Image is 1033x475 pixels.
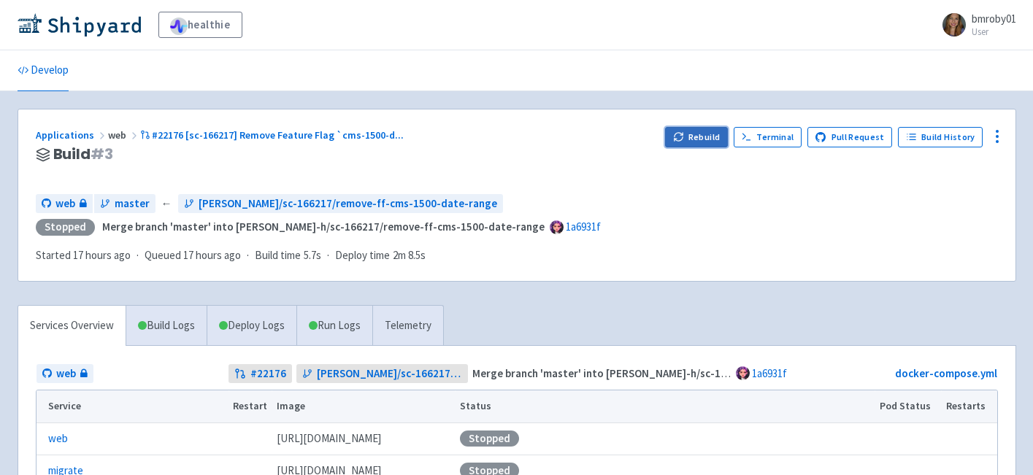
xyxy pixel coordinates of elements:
div: Stopped [460,430,519,447]
span: [DOMAIN_NAME][URL] [277,430,381,447]
span: web [56,366,76,382]
a: #22176 [229,364,292,384]
time: 17 hours ago [73,248,131,262]
small: User [972,27,1016,36]
a: Terminal [734,127,802,147]
a: docker-compose.yml [895,366,997,380]
button: Rebuild [665,127,728,147]
th: Image [272,390,455,422]
span: Build time [255,247,301,264]
a: healthie [158,12,242,38]
a: 1a6931f [566,220,601,233]
a: Pull Request [807,127,893,147]
a: 1a6931f [752,366,787,380]
a: Deploy Logs [207,306,296,346]
th: Restarts [941,390,996,422]
strong: Merge branch 'master' into [PERSON_NAME]-h/sc-166217/remove-ff-cms-1500-date-range [472,366,915,380]
span: Started [36,248,131,262]
a: Services Overview [18,306,126,346]
span: # 3 [91,144,113,164]
a: Applications [36,128,108,142]
a: Build Logs [126,306,207,346]
div: Stopped [36,219,95,236]
a: Run Logs [296,306,372,346]
span: master [115,196,150,212]
a: bmroby01 User [934,13,1016,36]
a: Build History [898,127,983,147]
th: Service [37,390,229,422]
span: Deploy time [335,247,390,264]
th: Status [455,390,875,422]
th: Pod Status [875,390,941,422]
a: master [94,194,155,214]
div: · · · [36,247,434,264]
span: 2m 8.5s [393,247,426,264]
span: [PERSON_NAME]/sc-166217/remove-ff-cms-1500-date-range [199,196,497,212]
span: bmroby01 [972,12,1016,26]
span: Build [53,146,113,163]
strong: Merge branch 'master' into [PERSON_NAME]-h/sc-166217/remove-ff-cms-1500-date-range [102,220,545,233]
span: 5.7s [304,247,321,264]
a: web [36,194,93,214]
a: Develop [18,50,69,91]
span: [PERSON_NAME]/sc-166217/remove-ff-cms-1500-date-range [317,366,462,382]
span: web [55,196,75,212]
span: #22176 [sc-166217] Remove Feature Flag `cms-1500-d ... [152,128,404,142]
span: Queued [145,248,241,262]
a: #22176 [sc-166217] Remove Feature Flag `cms-1500-d... [140,128,407,142]
strong: # 22176 [250,366,286,382]
th: Restart [229,390,272,422]
a: web [37,364,93,384]
a: [PERSON_NAME]/sc-166217/remove-ff-cms-1500-date-range [178,194,503,214]
a: [PERSON_NAME]/sc-166217/remove-ff-cms-1500-date-range [296,364,468,384]
a: web [48,430,68,447]
span: ← [161,196,172,212]
span: web [108,128,140,142]
a: Telemetry [372,306,443,346]
img: Shipyard logo [18,13,141,36]
time: 17 hours ago [183,248,241,262]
